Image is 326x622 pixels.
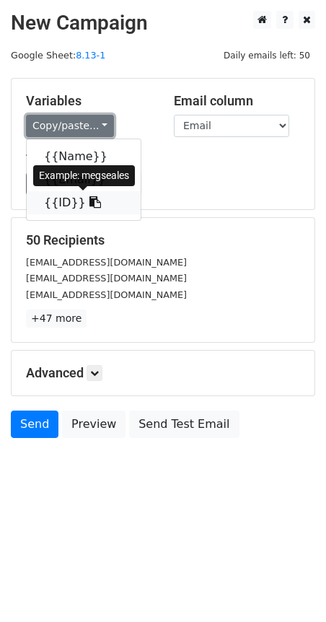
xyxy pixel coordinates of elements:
h5: 50 Recipients [26,232,300,248]
iframe: Chat Widget [254,553,326,622]
small: [EMAIL_ADDRESS][DOMAIN_NAME] [26,289,187,300]
a: Send Test Email [129,411,239,438]
h5: Advanced [26,365,300,381]
a: Preview [62,411,125,438]
small: [EMAIL_ADDRESS][DOMAIN_NAME] [26,273,187,284]
a: {{Name}} [27,145,141,168]
div: 聊天小组件 [254,553,326,622]
h5: Email column [174,93,300,109]
span: Daily emails left: 50 [219,48,315,63]
a: Daily emails left: 50 [219,50,315,61]
a: +47 more [26,310,87,328]
a: {{Email}} [27,168,141,191]
a: 8.13-1 [76,50,105,61]
h2: New Campaign [11,11,315,35]
a: Copy/paste... [26,115,114,137]
small: Google Sheet: [11,50,105,61]
h5: Variables [26,93,152,109]
a: Send [11,411,58,438]
small: [EMAIL_ADDRESS][DOMAIN_NAME] [26,257,187,268]
div: Example: megseales [33,165,135,186]
a: {{ID}} [27,191,141,214]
